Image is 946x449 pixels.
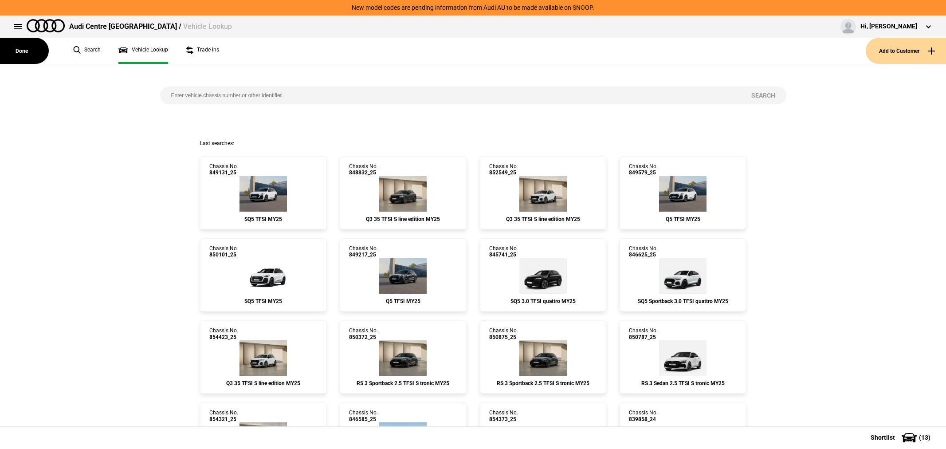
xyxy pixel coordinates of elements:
div: SQ5 Sportback 3.0 TFSI quattro MY25 [629,298,737,304]
a: Vehicle Lookup [118,38,168,64]
span: 854373_25 [489,416,518,422]
div: Chassis No. [629,327,658,340]
span: 850787_25 [629,334,658,340]
span: ( 13 ) [919,434,930,441]
img: Audi_8YFRWY_25_QH_6Y6Y_5MB_64T_(Nadin:_5MB_64T_C48)_ext.png [379,340,427,376]
div: Chassis No. [629,163,658,176]
button: Search [740,87,786,104]
div: Chassis No. [209,410,238,422]
div: Audi Centre [GEOGRAPHIC_DATA] / [69,22,232,32]
img: Audi_GUBS5Y_25S_GX_2Y2Y_PAH_2MB_5MK_WA2_6FJ_PQ7_PYH_PWO_53D_(Nadin:_2MB_53D_5MK_6FJ_C56_PAH_PQ7_P... [236,258,290,294]
div: Chassis No. [489,245,518,258]
div: SQ5 3.0 TFSI quattro MY25 [489,298,597,304]
div: Q3 35 TFSI S line edition MY25 [349,216,457,222]
img: Audi_FYTS4A_25_EI_2Y2Y_WN9_1KK_59Q_1LL_(Nadin:_1KK_1LL_59Q_C52_WN9)_ext.png [659,258,707,294]
a: Trade ins [186,38,219,64]
span: 854321_25 [209,416,238,422]
img: Audi_FYGS4A_25_EI_0E0E_4ZP_45I_6FJ_3S2_(Nadin:_3S2_45I_4ZP_6FJ_C52)_ext.png [519,258,567,294]
div: RS 3 Sportback 2.5 TFSI S tronic MY25 [489,380,597,386]
span: 848832_25 [349,169,378,176]
span: 850875_25 [489,334,518,340]
img: Audi_GUBAZG_25_FW_N7N7_PAH_WA7_6FJ_F80_H65_Y4T_(Nadin:_6FJ_C56_F80_H65_PAH_S9S_WA7_Y4T)_ext.png [379,258,427,294]
div: Q3 35 TFSI S line edition MY25 [489,216,597,222]
div: Chassis No. [629,410,658,422]
div: Q5 TFSI MY25 [629,216,737,222]
img: Audi_8YFRWY_25_TG_6Y6Y_5MB_PEJ_64U_(Nadin:_5MB_64U_C48_PEJ)_ext.png [519,340,567,376]
input: Enter vehicle chassis number or other identifier. [160,87,740,104]
div: Chassis No. [209,163,238,176]
img: Audi_F3BCCX_25LE_FZ_2Y2Y_3FU_6FJ_3S2_V72_WN8_(Nadin:_3FU_3S2_6FJ_C62_V72_WN8)_ext.png [239,340,287,376]
span: 845741_25 [489,252,518,258]
span: 849131_25 [209,169,238,176]
div: SQ5 TFSI MY25 [209,298,317,304]
span: 850101_25 [209,252,238,258]
img: audi.png [27,19,65,32]
span: 852549_25 [489,169,518,176]
button: Shortlist(13) [857,426,946,449]
span: 854423_25 [209,334,238,340]
span: 846585_25 [349,416,378,422]
span: 846625_25 [629,252,658,258]
button: Add to Customer [866,38,946,64]
div: Chassis No. [629,245,658,258]
div: Hi, [PERSON_NAME] [860,22,917,31]
div: Chassis No. [209,327,238,340]
div: Chassis No. [489,410,518,422]
div: Chassis No. [349,327,378,340]
img: Audi_F3BCCX_25LE_FZ_2Y2Y_3FU_6FJ_3S2_V72_WN8_(Nadin:_3FU_3S2_6FJ_C62_V72_WN8)_ext.png [519,176,567,212]
a: Search [73,38,101,64]
img: Audi_GUBS5Y_25S_GX_2Y2Y_PAH_5MK_WA2_6FJ_53A_PYH_PWO_(Nadin:_53A_5MK_6FJ_C56_PAH_PWO_PYH_WA2)_ext.png [239,176,287,212]
div: RS 3 Sportback 2.5 TFSI S tronic MY25 [349,380,457,386]
div: Chassis No. [349,245,378,258]
span: Vehicle Lookup [183,22,232,31]
img: Audi_GUBAZG_25_FW_2Y2Y_3FU_WA9_PAH_WA7_6FJ_PYH_F80_H65_(Nadin:_3FU_6FJ_C56_F80_H65_PAH_PYH_S9S_WA... [659,176,707,212]
div: Chassis No. [489,327,518,340]
span: Last searches: [200,140,234,146]
span: 849217_25 [349,252,378,258]
div: RS 3 Sedan 2.5 TFSI S tronic MY25 [629,380,737,386]
div: Q5 TFSI MY25 [349,298,457,304]
span: 849579_25 [629,169,658,176]
div: Chassis No. [349,410,378,422]
img: Audi_F3BCCX_25LE_FZ_6Y6Y_3S2_6FJ_V72_WN8_(Nadin:_3S2_6FJ_C62_V72_WN8)_ext.png [379,176,427,212]
img: Audi_8YMRWY_25_QH_Z9Z9__(Nadin:_C48)_ext.png [659,340,707,376]
span: 850372_25 [349,334,378,340]
div: Q3 35 TFSI S line edition MY25 [209,380,317,386]
div: Chassis No. [349,163,378,176]
div: Chassis No. [209,245,238,258]
div: SQ5 TFSI MY25 [209,216,317,222]
span: 839858_24 [629,416,658,422]
div: Chassis No. [489,163,518,176]
span: Shortlist [871,434,895,441]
